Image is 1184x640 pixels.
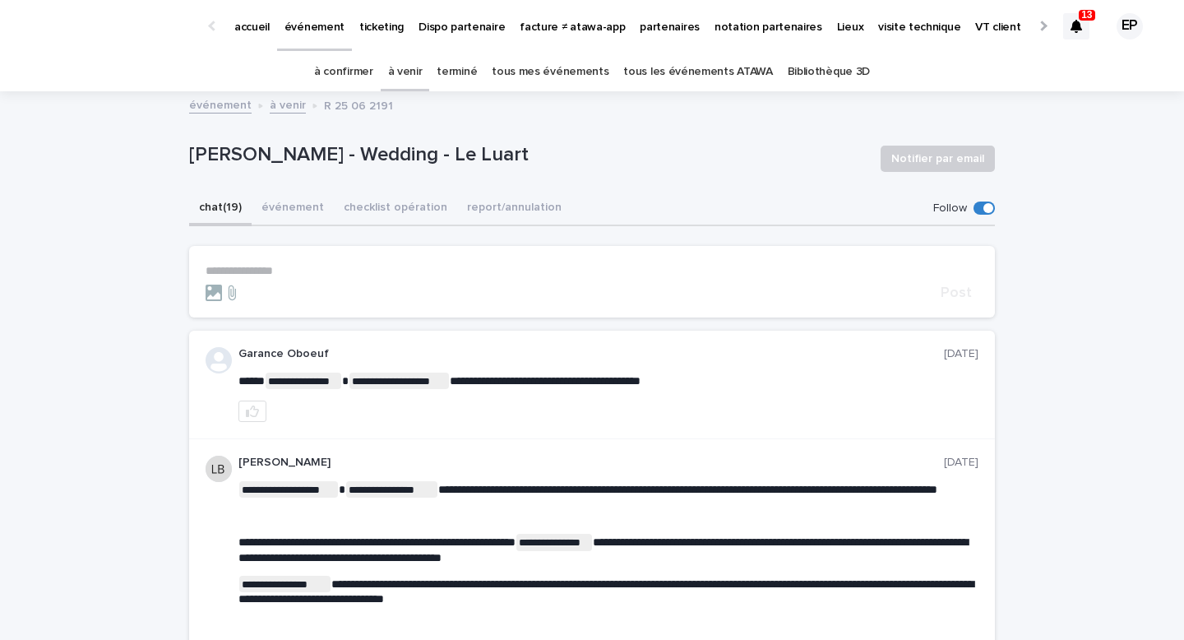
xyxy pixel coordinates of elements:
[33,10,192,43] img: Ls34BcGeRexTGTNfXpUC
[457,192,571,226] button: report/annulation
[891,151,984,167] span: Notifier par email
[252,192,334,226] button: événement
[388,53,423,91] a: à venir
[324,95,393,114] p: R 25 06 2191
[933,202,967,216] p: Follow
[881,146,995,172] button: Notifier par email
[437,53,477,91] a: terminé
[238,401,266,422] button: like this post
[238,347,944,361] p: Garance Oboeuf
[238,456,944,470] p: [PERSON_NAME]
[788,53,870,91] a: Bibliothèque 3D
[1063,13,1089,39] div: 13
[189,192,252,226] button: chat (19)
[944,456,978,470] p: [DATE]
[334,192,457,226] button: checklist opération
[934,285,978,300] button: Post
[941,285,972,300] span: Post
[1081,9,1092,21] p: 13
[944,347,978,361] p: [DATE]
[1117,13,1143,39] div: EP
[492,53,608,91] a: tous mes événements
[314,53,373,91] a: à confirmer
[623,53,772,91] a: tous les événements ATAWA
[189,95,252,114] a: événement
[206,347,232,373] svg: avatar
[270,95,306,114] a: à venir
[189,143,867,167] p: [PERSON_NAME] - Wedding - Le Luart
